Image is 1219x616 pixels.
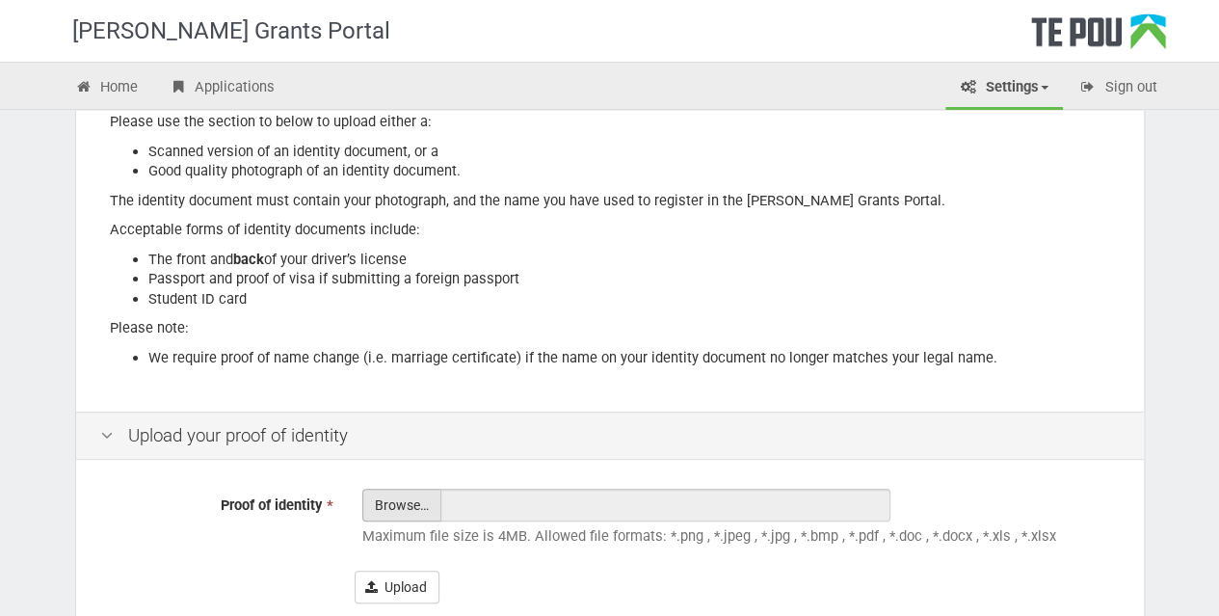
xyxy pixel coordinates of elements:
a: Sign out [1065,67,1172,110]
p: Acceptable forms of identity documents include: [110,220,1110,240]
li: Passport and proof of visa if submitting a foreign passport [148,269,1110,289]
li: Student ID card [148,289,1110,309]
button: Upload [355,571,439,603]
li: We require proof of name change (i.e. marriage certificate) if the name on your identity document... [148,348,1110,368]
a: Home [61,67,153,110]
p: Please note: [110,318,1110,338]
a: Applications [154,67,289,110]
li: The front and of your driver’s license [148,250,1110,270]
span: Proof of identity [221,496,322,514]
span: Browse… [362,489,441,522]
p: Maximum file size is 4MB. Allowed file formats: *.png , *.jpeg , *.jpg , *.bmp , *.pdf , *.doc , ... [362,526,1120,547]
b: back [233,251,264,268]
li: Scanned version of an identity document, or a [148,142,1110,162]
div: Upload your proof of identity [76,412,1144,461]
li: Good quality photograph of an identity document. [148,161,1110,181]
p: The identity document must contain your photograph, and the name you have used to register in the... [110,191,1110,211]
div: Te Pou Logo [1031,13,1166,62]
p: Please use the section to below to upload either a: [110,112,1110,132]
a: Settings [945,67,1063,110]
